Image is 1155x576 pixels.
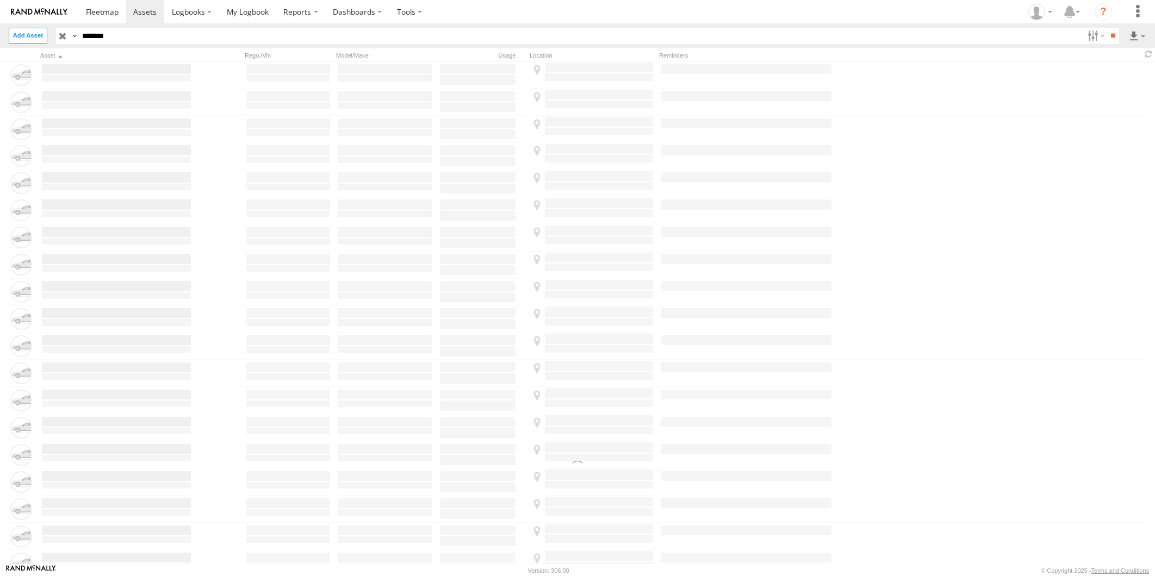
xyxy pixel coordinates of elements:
[70,28,78,43] label: Search Query
[1095,3,1112,21] i: ?
[1041,567,1149,574] div: © Copyright 2025 -
[528,567,569,574] div: Version: 306.00
[1091,567,1149,574] a: Terms and Conditions
[11,8,67,16] img: rand-logo.svg
[336,52,434,59] div: Model/Make
[9,28,47,43] label: Create New Asset
[1024,4,1056,20] div: Zarni Lwin
[6,565,56,576] a: Visit our Website
[438,52,525,59] div: Usage
[1142,49,1155,60] span: Refresh
[530,52,655,59] div: Location
[1128,28,1146,43] label: Export results as...
[659,52,833,59] div: Reminders
[40,52,192,59] div: Click to Sort
[245,52,332,59] div: Rego./Vin
[1083,28,1107,43] label: Search Filter Options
